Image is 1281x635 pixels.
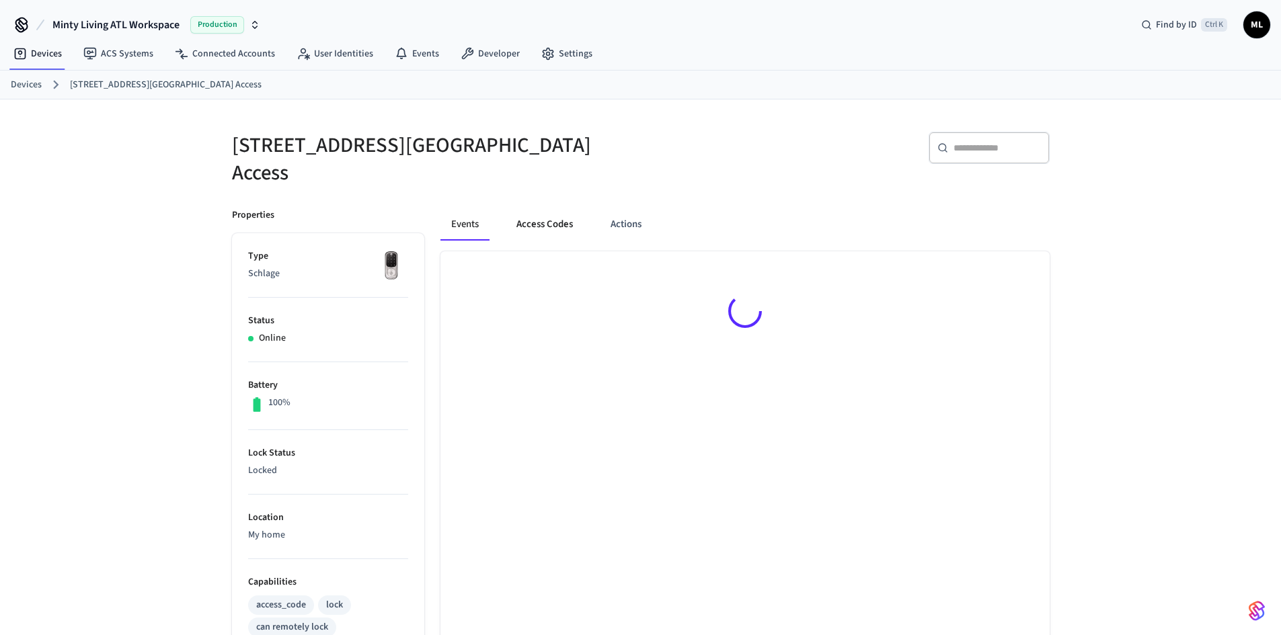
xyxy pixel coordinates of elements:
span: Production [190,16,244,34]
a: Devices [3,42,73,66]
button: Events [440,208,490,241]
img: Yale Assure Touchscreen Wifi Smart Lock, Satin Nickel, Front [375,249,408,283]
p: Battery [248,378,408,392]
p: Properties [232,208,274,222]
p: Type [248,249,408,263]
p: Lock Status [248,446,408,460]
p: 100% [268,396,290,410]
a: Settings [531,42,603,66]
span: Find by ID [1156,18,1197,32]
a: User Identities [286,42,384,66]
div: Find by IDCtrl K [1130,13,1238,37]
p: Location [248,511,408,525]
p: Schlage [248,267,408,281]
button: Access Codes [506,208,584,241]
a: Developer [450,42,531,66]
span: Ctrl K [1201,18,1227,32]
a: Devices [11,78,42,92]
p: Capabilities [248,575,408,589]
p: Locked [248,464,408,478]
h5: [STREET_ADDRESS][GEOGRAPHIC_DATA] Access [232,132,633,187]
div: lock [326,598,343,612]
p: Online [259,331,286,345]
a: Connected Accounts [164,42,286,66]
a: [STREET_ADDRESS][GEOGRAPHIC_DATA] Access [70,78,262,92]
img: SeamLogoGradient.69752ec5.svg [1249,600,1265,622]
a: ACS Systems [73,42,164,66]
span: Minty Living ATL Workspace [52,17,180,33]
p: Status [248,314,408,328]
button: Actions [600,208,652,241]
a: Events [384,42,450,66]
span: ML [1245,13,1269,37]
div: access_code [256,598,306,612]
p: My home [248,528,408,542]
div: ant example [440,208,1050,241]
div: can remotely lock [256,620,328,634]
button: ML [1243,11,1270,38]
